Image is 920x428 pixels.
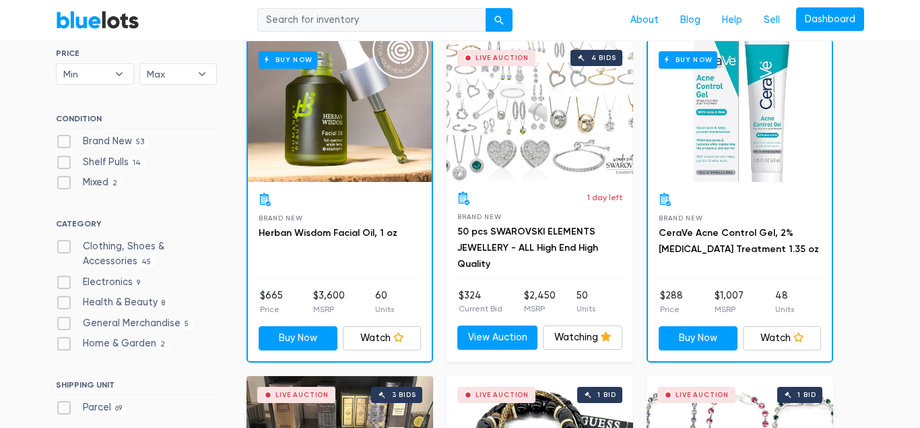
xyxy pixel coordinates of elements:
h6: Buy Now [659,51,717,68]
span: 9 [133,278,145,288]
div: Live Auction [475,55,529,61]
a: CeraVe Acne Control Gel, 2% [MEDICAL_DATA] Treatment 1.35 oz [659,227,819,255]
li: 48 [775,288,794,315]
p: 1 day left [587,191,622,204]
h6: CATEGORY [56,219,217,234]
span: Brand New [457,213,501,220]
label: Parcel [56,400,127,415]
span: 2 [156,340,170,350]
h6: PRICE [56,49,217,58]
a: Buy Now [648,40,832,182]
p: Current Bid [459,303,502,315]
a: Dashboard [796,7,864,32]
a: Watch [343,326,422,350]
span: Brand New [259,214,302,222]
li: $2,450 [524,288,556,315]
div: 1 bid [597,392,616,398]
h6: Buy Now [259,51,317,68]
div: 1 bid [797,392,816,398]
a: Blog [669,7,711,33]
p: MSRP [524,303,556,315]
p: Units [577,303,595,315]
div: Live Auction [676,392,729,398]
li: $324 [459,288,502,315]
span: 2 [108,179,122,189]
span: Max [147,64,191,84]
label: Health & Beauty [56,295,170,310]
p: Price [260,303,283,315]
b: ▾ [188,64,216,84]
h6: SHIPPING UNIT [56,380,217,395]
a: Buy Now [659,326,737,350]
b: ▾ [105,64,133,84]
span: Brand New [659,214,702,222]
span: 53 [132,137,149,148]
p: Units [775,303,794,315]
label: Electronics [56,275,145,290]
span: 14 [129,158,145,169]
li: 50 [577,288,595,315]
a: Live Auction 4 bids [447,39,633,181]
div: Live Auction [275,392,329,398]
div: Live Auction [475,392,529,398]
p: Price [660,303,683,315]
label: General Merchandise [56,316,193,331]
a: BlueLots [56,10,139,30]
a: 50 pcs SWAROVSKI ELEMENTS JEWELLERY - ALL High End High Quality [457,226,598,270]
p: MSRP [313,303,345,315]
span: 5 [180,319,193,330]
label: Mixed [56,175,122,190]
li: $1,007 [715,288,744,315]
a: Watching [543,326,623,350]
a: Herban Wisdom Facial Oil, 1 oz [259,227,397,239]
li: 60 [375,288,394,315]
a: Sell [753,7,791,33]
label: Shelf Pulls [56,155,145,170]
li: $3,600 [313,288,345,315]
li: $665 [260,288,283,315]
span: 45 [137,257,156,268]
span: Min [63,64,108,84]
div: 4 bids [591,55,616,61]
p: MSRP [715,303,744,315]
label: Brand New [56,134,149,149]
a: Watch [743,326,822,350]
a: Help [711,7,753,33]
li: $288 [660,288,683,315]
a: View Auction [457,326,537,350]
label: Home & Garden [56,336,170,351]
a: Buy Now [259,326,337,350]
h6: CONDITION [56,114,217,129]
input: Search for inventory [257,8,486,32]
div: 3 bids [392,392,416,398]
a: Buy Now [248,40,432,182]
span: 8 [158,298,170,309]
span: 69 [111,404,127,415]
p: Units [375,303,394,315]
a: About [620,7,669,33]
label: Clothing, Shoes & Accessories [56,239,217,268]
